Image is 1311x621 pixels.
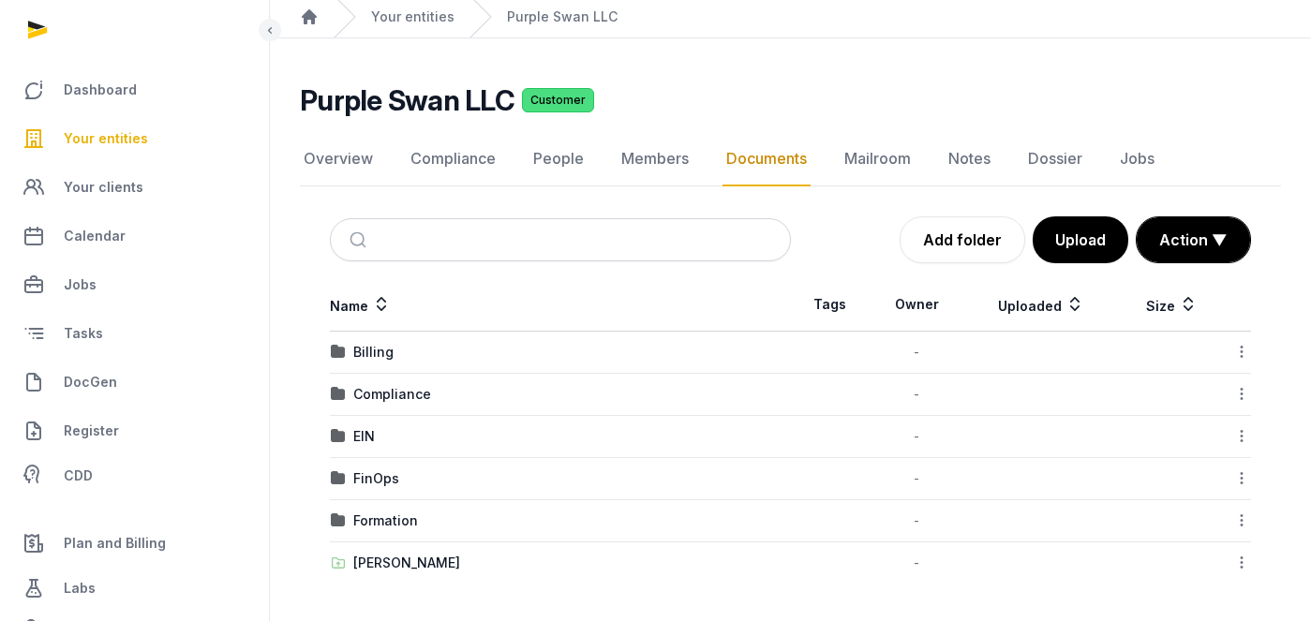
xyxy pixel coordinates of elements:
span: CDD [64,465,93,487]
img: folder-upload.svg [331,555,346,570]
a: Register [15,408,254,453]
span: Your clients [64,176,143,199]
a: Purple Swan LLC [507,7,618,26]
th: Name [330,278,791,332]
nav: Tabs [300,132,1281,186]
a: Dossier [1024,132,1086,186]
div: Formation [353,511,418,530]
a: Calendar [15,214,254,259]
div: EIN [353,427,375,446]
th: Owner [870,278,964,332]
td: - [870,500,964,542]
a: Plan and Billing [15,521,254,566]
div: [PERSON_NAME] [353,554,460,572]
span: Customer [522,88,594,112]
a: Jobs [1116,132,1158,186]
a: Your entities [371,7,454,26]
span: Register [64,420,119,442]
span: DocGen [64,371,117,393]
h2: Purple Swan LLC [300,83,514,117]
img: folder.svg [331,513,346,528]
a: People [529,132,588,186]
div: Billing [353,343,394,362]
a: DocGen [15,360,254,405]
td: - [870,374,964,416]
th: Tags [791,278,870,332]
img: folder.svg [331,387,346,402]
td: - [870,416,964,458]
a: Overview [300,132,377,186]
a: Jobs [15,262,254,307]
a: CDD [15,457,254,495]
span: Dashboard [64,79,137,101]
a: Notes [945,132,994,186]
img: folder.svg [331,345,346,360]
a: Mailroom [841,132,915,186]
img: folder.svg [331,429,346,444]
img: folder.svg [331,471,346,486]
div: FinOps [353,469,399,488]
span: Tasks [64,322,103,345]
span: Jobs [64,274,97,296]
div: Compliance [353,385,431,404]
th: Uploaded [964,278,1119,332]
span: Plan and Billing [64,532,166,554]
span: Calendar [64,225,126,247]
td: - [870,332,964,374]
td: - [870,458,964,500]
button: Upload [1033,216,1128,263]
button: Submit [338,219,382,260]
span: Your entities [64,127,148,150]
a: Add folder [900,216,1025,263]
span: Labs [64,577,96,599]
a: Tasks [15,311,254,356]
button: Action ▼ [1137,217,1250,262]
a: Dashboard [15,67,254,112]
td: - [870,542,964,584]
a: Your clients [15,165,254,210]
th: Size [1119,278,1225,332]
a: Documents [723,132,811,186]
a: Compliance [407,132,499,186]
a: Labs [15,566,254,611]
a: Your entities [15,116,254,161]
a: Members [618,132,693,186]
